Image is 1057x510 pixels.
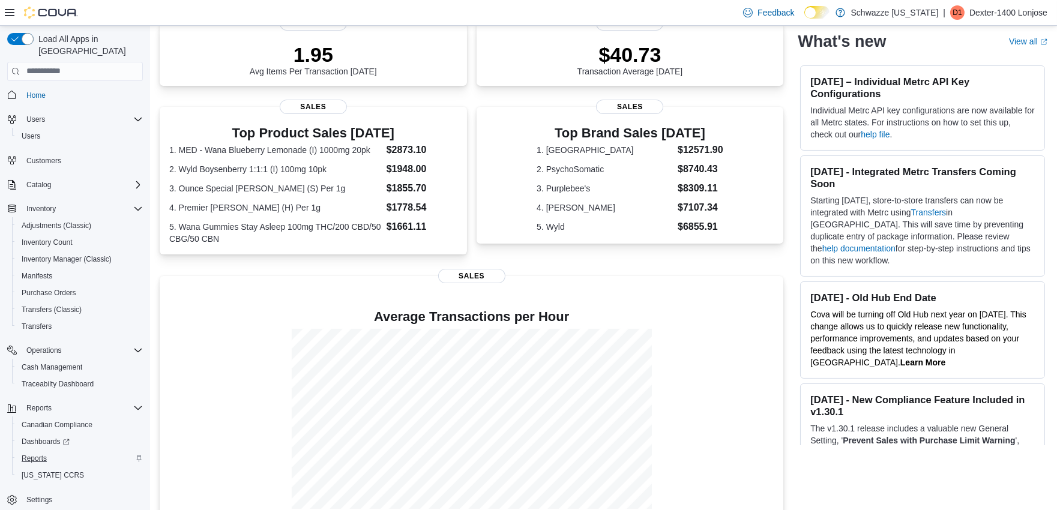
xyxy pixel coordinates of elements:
[24,7,78,19] img: Cova
[387,181,457,196] dd: $1855.70
[577,43,683,76] div: Transaction Average [DATE]
[577,43,683,67] p: $40.73
[537,221,673,233] dt: 5. Wyld
[12,128,148,145] button: Users
[22,202,143,216] span: Inventory
[34,33,143,57] span: Load All Apps in [GEOGRAPHIC_DATA]
[22,401,143,415] span: Reports
[810,309,1026,367] span: Cova will be turning off Old Hub next year on [DATE]. This change allows us to quickly release ne...
[17,235,143,250] span: Inventory Count
[169,310,774,324] h4: Average Transactions per Hour
[17,218,143,233] span: Adjustments (Classic)
[900,357,945,367] a: Learn More
[678,181,723,196] dd: $8309.11
[17,269,57,283] a: Manifests
[22,401,56,415] button: Reports
[537,182,673,194] dt: 3. Purplebee's
[387,143,457,157] dd: $2873.10
[810,291,1035,303] h3: [DATE] - Old Hub End Date
[17,252,116,266] a: Inventory Manager (Classic)
[17,377,143,391] span: Traceabilty Dashboard
[822,243,896,253] a: help documentation
[678,162,723,176] dd: $8740.43
[17,468,89,482] a: [US_STATE] CCRS
[17,286,81,300] a: Purchase Orders
[22,178,56,192] button: Catalog
[17,129,143,143] span: Users
[22,88,143,103] span: Home
[17,302,86,317] a: Transfers (Classic)
[22,221,91,230] span: Adjustments (Classic)
[537,202,673,214] dt: 4. [PERSON_NAME]
[387,220,457,234] dd: $1661.11
[22,131,40,141] span: Users
[22,343,67,358] button: Operations
[22,379,94,389] span: Traceabilty Dashboard
[17,319,143,334] span: Transfers
[387,200,457,215] dd: $1778.54
[22,343,143,358] span: Operations
[12,467,148,484] button: [US_STATE] CCRS
[22,420,92,430] span: Canadian Compliance
[810,165,1035,189] h3: [DATE] - Integrated Metrc Transfers Coming Soon
[17,286,143,300] span: Purchase Orders
[26,91,46,100] span: Home
[678,200,723,215] dd: $7107.34
[678,220,723,234] dd: $6855.91
[17,468,143,482] span: Washington CCRS
[22,238,73,247] span: Inventory Count
[438,269,505,283] span: Sales
[169,163,382,175] dt: 2. Wyld Boysenberry 1:1:1 (I) 100mg 10pk
[22,362,82,372] span: Cash Management
[2,200,148,217] button: Inventory
[12,450,148,467] button: Reports
[250,43,377,67] p: 1.95
[169,126,457,140] h3: Top Product Sales [DATE]
[12,359,148,376] button: Cash Management
[17,218,96,233] a: Adjustments (Classic)
[810,422,1035,494] p: The v1.30.1 release includes a valuable new General Setting, ' ', which prevents sales when produ...
[22,88,50,103] a: Home
[26,495,52,505] span: Settings
[851,5,939,20] p: Schwazze [US_STATE]
[678,143,723,157] dd: $12571.90
[22,288,76,298] span: Purchase Orders
[17,451,143,466] span: Reports
[22,153,143,168] span: Customers
[757,7,794,19] span: Feedback
[22,112,143,127] span: Users
[1040,38,1047,45] svg: External link
[280,100,347,114] span: Sales
[738,1,799,25] a: Feedback
[22,254,112,264] span: Inventory Manager (Classic)
[169,144,382,156] dt: 1. MED - Wana Blueberry Lemonade (I) 1000mg 20pk
[22,178,143,192] span: Catalog
[387,162,457,176] dd: $1948.00
[12,268,148,284] button: Manifests
[537,126,723,140] h3: Top Brand Sales [DATE]
[810,104,1035,140] p: Individual Metrc API key configurations are now available for all Metrc states. For instructions ...
[2,111,148,128] button: Users
[17,319,56,334] a: Transfers
[2,342,148,359] button: Operations
[26,115,45,124] span: Users
[22,305,82,314] span: Transfers (Classic)
[22,322,52,331] span: Transfers
[22,154,66,168] a: Customers
[12,301,148,318] button: Transfers (Classic)
[17,252,143,266] span: Inventory Manager (Classic)
[22,493,57,507] a: Settings
[17,235,77,250] a: Inventory Count
[943,5,945,20] p: |
[17,302,143,317] span: Transfers (Classic)
[17,129,45,143] a: Users
[2,176,148,193] button: Catalog
[953,5,962,20] span: D1
[2,491,148,508] button: Settings
[22,202,61,216] button: Inventory
[26,403,52,413] span: Reports
[537,163,673,175] dt: 2. PsychoSomatic
[804,6,830,19] input: Dark Mode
